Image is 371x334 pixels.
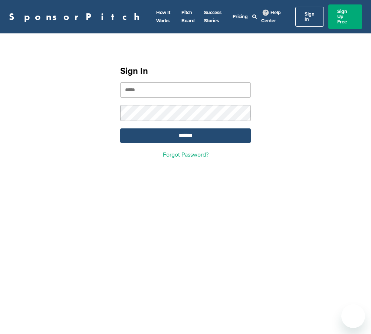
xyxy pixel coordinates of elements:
a: Sign Up Free [328,4,362,29]
a: Pricing [233,14,248,20]
a: SponsorPitch [9,12,144,22]
h1: Sign In [120,65,251,78]
a: Success Stories [204,10,221,24]
a: Forgot Password? [163,151,209,158]
a: Help Center [261,8,281,25]
a: Sign In [295,7,324,27]
iframe: Button to launch messaging window [341,304,365,328]
a: Pitch Board [181,10,195,24]
a: How It Works [156,10,170,24]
